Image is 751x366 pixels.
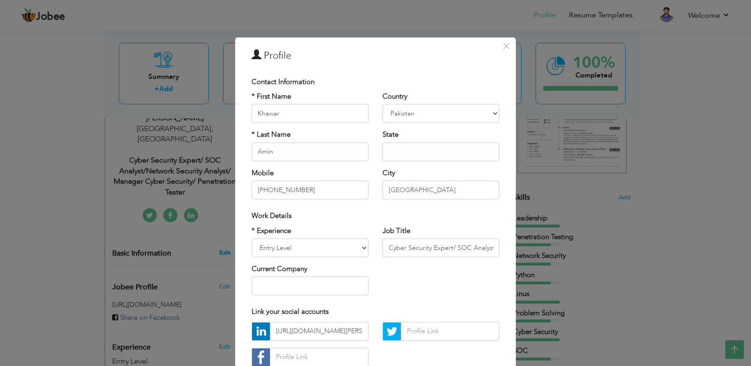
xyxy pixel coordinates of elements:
img: linkedin [252,322,270,340]
label: Job Title [383,226,410,236]
label: * First Name [252,92,291,101]
h3: Profile [252,49,499,63]
input: Profile Link [401,322,499,341]
input: Profile Link [270,322,368,341]
img: Twitter [383,322,401,340]
span: × [502,38,510,55]
span: Contact Information [252,77,314,86]
label: Mobile [252,168,274,178]
span: Work Details [252,211,291,221]
button: Close [498,39,513,54]
label: Current Company [252,264,307,274]
img: facebook [252,348,270,366]
label: City [383,168,395,178]
label: State [383,130,398,140]
span: Link your social accounts [252,307,329,317]
label: Country [383,92,407,101]
label: * Last Name [252,130,291,140]
label: * Experience [252,226,291,236]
